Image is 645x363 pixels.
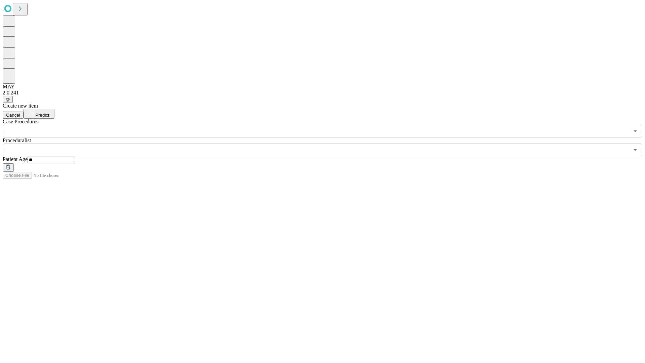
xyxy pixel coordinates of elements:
button: Open [631,126,640,136]
span: Create new item [3,103,38,109]
div: MAY [3,84,642,90]
button: Open [631,145,640,155]
span: Predict [35,113,49,118]
button: @ [3,96,13,103]
span: @ [5,97,10,102]
button: Predict [24,109,54,119]
span: Scheduled Procedure [3,119,38,124]
button: Cancel [3,112,24,119]
span: Patient Age [3,156,28,162]
span: Cancel [6,113,20,118]
span: Proceduralist [3,137,31,143]
div: 2.0.241 [3,90,642,96]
